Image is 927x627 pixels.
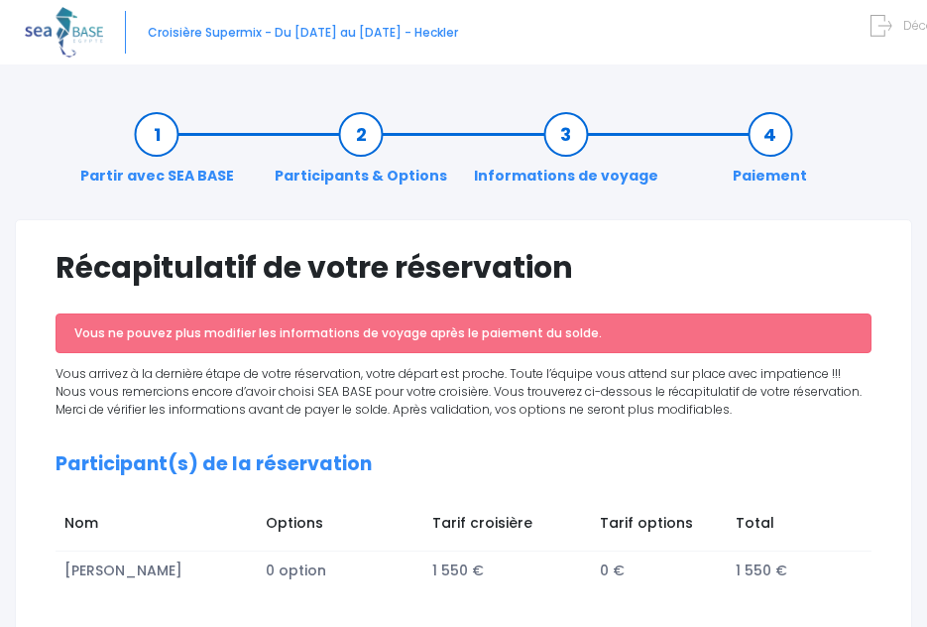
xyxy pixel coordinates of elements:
[727,551,854,590] td: 1 550 €
[56,250,871,286] h1: Récapitulatif de votre réservation
[70,124,244,187] a: Partir avec SEA BASE
[56,504,257,552] td: Nom
[257,504,423,552] td: Options
[723,124,817,187] a: Paiement
[423,504,591,552] td: Tarif croisière
[266,561,326,580] span: 0 option
[464,124,668,187] a: Informations de voyage
[265,124,457,187] a: Participants & Options
[423,551,591,590] td: 1 550 €
[148,24,458,41] span: Croisière Supermix - Du [DATE] au [DATE] - Heckler
[591,551,727,590] td: 0 €
[56,313,871,353] div: Vous ne pouvez plus modifier les informations de voyage après le paiement du solde.
[591,504,727,552] td: Tarif options
[727,504,854,552] td: Total
[56,453,871,476] h2: Participant(s) de la réservation
[56,365,862,418] span: Vous arrivez à la dernière étape de votre réservation, votre départ est proche. Toute l’équipe vo...
[56,551,257,590] td: [PERSON_NAME]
